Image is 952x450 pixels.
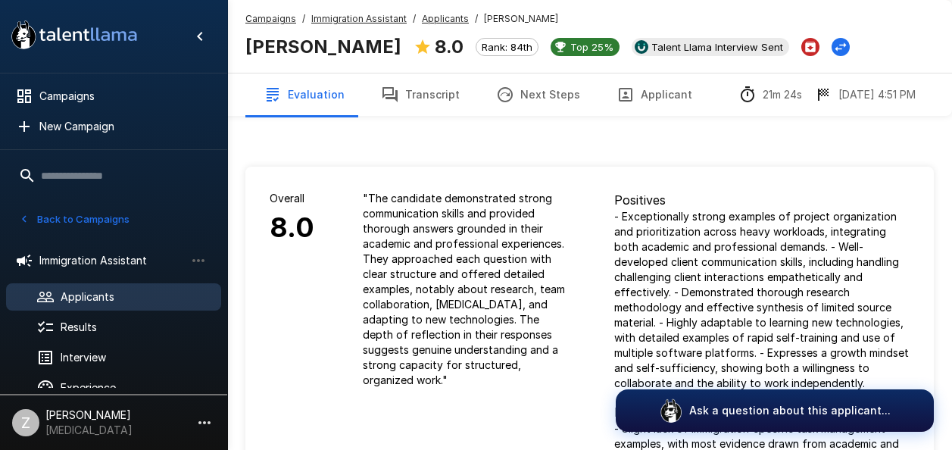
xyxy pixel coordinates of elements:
[270,206,314,250] h6: 8.0
[614,209,910,391] p: - Exceptionally strong examples of project organization and prioritization across heavy workloads...
[814,86,916,104] div: The date and time when the interview was completed
[270,191,314,206] p: Overall
[245,36,401,58] b: [PERSON_NAME]
[838,87,916,102] p: [DATE] 4:51 PM
[363,73,478,116] button: Transcript
[435,36,464,58] b: 8.0
[245,73,363,116] button: Evaluation
[645,41,789,53] span: Talent Llama Interview Sent
[659,398,683,423] img: logo_glasses@2x.png
[616,389,934,432] button: Ask a question about this applicant...
[738,86,802,104] div: The time between starting and completing the interview
[632,38,789,56] div: View profile in UKG
[763,87,802,102] p: 21m 24s
[832,38,850,56] button: Change Stage
[614,403,910,421] p: Potential Concerns
[801,38,819,56] button: Archive Applicant
[635,40,648,54] img: ukg_logo.jpeg
[598,73,710,116] button: Applicant
[363,191,566,388] p: " The candidate demonstrated strong communication skills and provided thorough answers grounded i...
[689,403,891,418] p: Ask a question about this applicant...
[476,41,538,53] span: Rank: 84th
[614,191,910,209] p: Positives
[564,41,620,53] span: Top 25%
[478,73,598,116] button: Next Steps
